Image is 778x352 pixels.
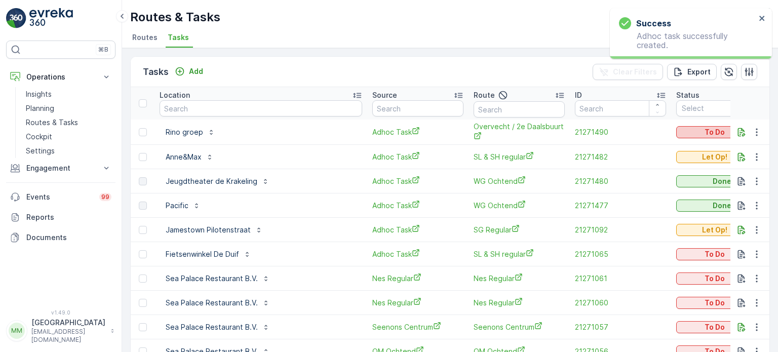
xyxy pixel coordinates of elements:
[474,322,565,332] a: Seenons Centrum
[705,127,725,137] p: To Do
[26,132,52,142] p: Cockpit
[575,127,666,137] a: 21271490
[575,322,666,332] a: 21271057
[705,249,725,259] p: To Do
[676,90,699,100] p: Status
[29,8,73,28] img: logo_light-DOdMpM7g.png
[372,176,463,186] a: Adhoc Task
[474,90,495,100] p: Route
[26,212,111,222] p: Reports
[166,322,258,332] p: Sea Palace Restaurant B.V.
[474,224,565,235] a: SG Regular
[160,270,276,287] button: Sea Palace Restaurant B.V.
[101,193,109,201] p: 99
[575,201,666,211] a: 21271477
[143,65,169,79] p: Tasks
[26,89,52,99] p: Insights
[713,176,731,186] p: Done
[667,64,717,80] button: Export
[372,151,463,162] a: Adhoc Task
[6,227,115,248] a: Documents
[372,273,463,284] span: Nes Regular
[160,90,190,100] p: Location
[372,100,463,116] input: Search
[160,246,257,262] button: Fietsenwinkel De Duif
[166,225,251,235] p: Jamestown Pilotenstraat
[676,151,767,163] button: Let Op!
[372,90,397,100] p: Source
[705,273,725,284] p: To Do
[22,130,115,144] a: Cockpit
[687,67,711,77] p: Export
[130,9,220,25] p: Routes & Tasks
[474,122,565,142] a: Overvecht / 2e Daalsbuurt
[676,224,767,236] button: Let Op!
[676,297,767,309] button: To Do
[9,323,25,339] div: MM
[372,224,463,235] a: Adhoc Task
[166,152,202,162] p: Anne&Max
[26,103,54,113] p: Planning
[139,202,147,210] div: Toggle Row Selected
[575,90,582,100] p: ID
[474,176,565,186] a: WG Ochtend
[372,297,463,308] span: Nes Regular
[26,163,95,173] p: Engagement
[6,187,115,207] a: Events99
[372,249,463,259] a: Adhoc Task
[575,152,666,162] a: 21271482
[474,297,565,308] a: Nes Regular
[676,126,767,138] button: To Do
[474,200,565,211] a: WG Ochtend
[22,115,115,130] a: Routes & Tasks
[575,225,666,235] a: 21271092
[139,226,147,234] div: Toggle Row Selected
[26,118,78,128] p: Routes & Tasks
[6,8,26,28] img: logo
[676,248,767,260] button: To Do
[160,173,276,189] button: Jeugdtheater de Krakeling
[575,176,666,186] a: 21271480
[160,295,276,311] button: Sea Palace Restaurant B.V.
[22,101,115,115] a: Planning
[139,299,147,307] div: Toggle Row Selected
[160,198,207,214] button: Pacific
[160,222,269,238] button: Jamestown Pilotenstraat
[166,201,188,211] p: Pacific
[22,87,115,101] a: Insights
[139,128,147,136] div: Toggle Row Selected
[372,322,463,332] a: Seenons Centrum
[160,149,220,165] button: Anne&Max
[6,309,115,316] span: v 1.49.0
[474,249,565,259] a: SL & SH regular
[705,298,725,308] p: To Do
[26,232,111,243] p: Documents
[575,249,666,259] a: 21271065
[676,321,767,333] button: To Do
[474,151,565,162] a: SL & SH regular
[189,66,203,76] p: Add
[575,298,666,308] span: 21271060
[98,46,108,54] p: ⌘B
[6,158,115,178] button: Engagement
[474,273,565,284] a: Nes Regular
[166,298,258,308] p: Sea Palace Restaurant B.V.
[31,318,105,328] p: [GEOGRAPHIC_DATA]
[139,275,147,283] div: Toggle Row Selected
[132,32,158,43] span: Routes
[6,67,115,87] button: Operations
[372,127,463,137] a: Adhoc Task
[682,103,752,113] p: Select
